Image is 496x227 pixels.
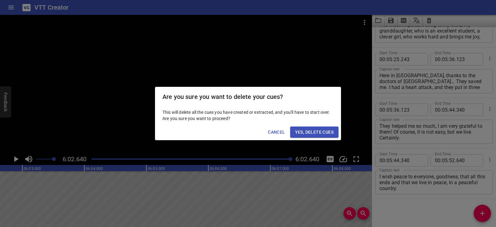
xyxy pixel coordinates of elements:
[162,92,334,102] h2: Are you sure you want to delete your cues?
[295,128,334,136] span: Yes, Delete Cues
[290,127,339,138] button: Yes, Delete Cues
[155,107,341,124] div: This will delete all the cues you have created or extracted, and you'll have to start over. Are y...
[268,128,285,136] span: Cancel
[265,127,287,138] button: Cancel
